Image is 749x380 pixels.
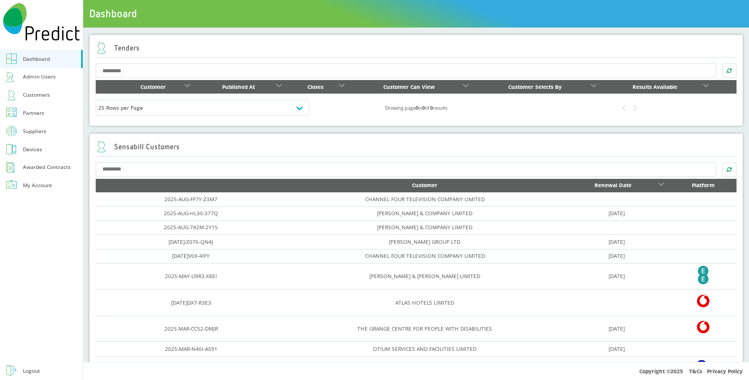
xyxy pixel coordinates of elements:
[98,103,307,113] div: 25 Rows per Page
[430,104,433,111] b: 0
[23,366,40,376] div: Logout
[422,104,425,111] b: 0
[23,72,56,82] div: Admin Users
[23,180,52,190] div: My Account
[3,3,80,41] img: Predict Mobile
[164,224,218,231] a: 2025-AUG-742M-2Y15
[169,238,213,245] a: [DATE]-Z076-QN4J
[96,141,180,152] h2: Sensabill Customers
[481,82,589,92] div: Customer Selects By
[165,272,217,280] a: 2025-MAY-U9R3-X8EI
[609,272,625,280] a: [DATE]
[309,103,523,113] div: Showing page to of results
[164,195,217,203] a: 2025-AUG-FF7Y-Z3M7
[609,252,625,259] a: [DATE]
[294,82,337,92] div: Closes
[707,368,743,375] a: Privacy Policy
[23,108,44,118] div: Partners
[171,299,211,306] a: [DATE]DX7-R3E3
[609,345,625,352] a: [DATE]
[676,180,730,190] div: Platform
[377,224,472,231] a: [PERSON_NAME] & COMPANY LIMITED
[293,180,557,190] div: Customer
[357,82,461,92] div: Customer Can View
[23,90,50,100] div: Customers
[689,368,702,375] a: T&Cs
[609,325,625,332] a: [DATE]
[357,325,492,332] a: THE GRANGE CENTRE FOR PEOPLE WITH DISABILITIES
[377,209,472,217] a: [PERSON_NAME] & COMPANY LIMITED
[389,238,460,245] a: [PERSON_NAME] GROUP LTD
[23,162,71,172] div: Awarded Contracts
[164,325,218,332] a: 2025-MAR-CC52-DMJR
[416,104,418,111] b: 0
[124,82,183,92] div: Customer
[609,209,625,217] a: [DATE]
[96,42,140,54] h2: Tenders
[369,272,480,280] a: [PERSON_NAME] & [PERSON_NAME] LIMITED
[609,82,701,92] div: Results Available
[365,252,485,259] a: CHANNEL FOUR TELEVISION COMPANY LIMITED
[165,345,217,352] a: 2025-MAR-N40I-AS91
[373,345,476,352] a: OTIUM SERVICES AND FACILITIES LIMITED
[23,54,50,64] div: Dashboard
[172,252,210,259] a: [DATE]V0X-4IFY
[164,209,218,217] a: 2025-AUG-HL30-377Q
[570,180,656,190] div: Renewal Date
[365,195,485,203] a: CHANNEL FOUR TELEVISION COMPANY LIMITED
[23,145,42,154] div: Devices
[609,238,625,245] a: [DATE]
[203,82,275,92] div: Published At
[395,299,454,306] a: ATLAS HOTELS LIMITED
[23,126,46,136] div: Suppliers
[83,362,749,380] div: Copyright © 2025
